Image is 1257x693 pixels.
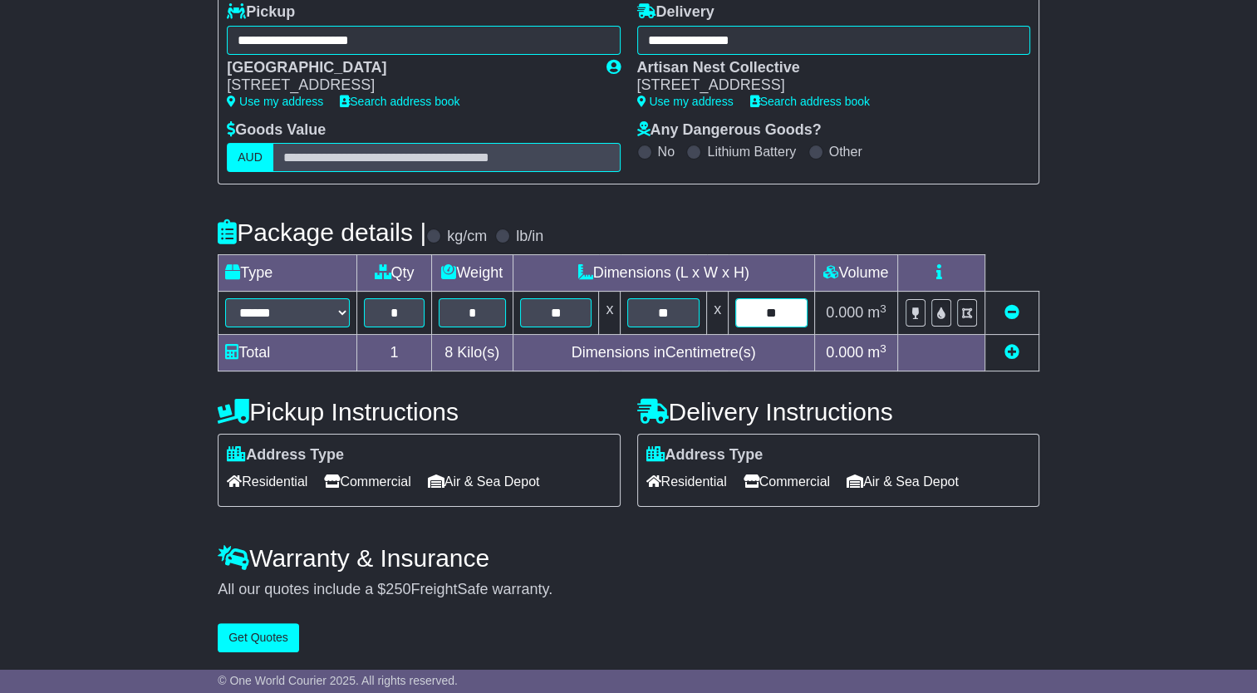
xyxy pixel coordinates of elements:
a: Use my address [637,95,734,108]
a: Remove this item [1004,304,1019,321]
sup: 3 [880,342,886,355]
span: 0.000 [826,304,863,321]
span: Residential [646,469,727,494]
label: Delivery [637,3,714,22]
h4: Delivery Instructions [637,398,1039,425]
a: Search address book [340,95,459,108]
span: 250 [385,581,410,597]
span: Air & Sea Depot [428,469,540,494]
div: [STREET_ADDRESS] [227,76,589,95]
span: Commercial [744,469,830,494]
label: Any Dangerous Goods? [637,121,822,140]
a: Add new item [1004,344,1019,361]
span: 8 [444,344,453,361]
span: m [867,344,886,361]
div: Artisan Nest Collective [637,59,1014,77]
h4: Warranty & Insurance [218,544,1039,572]
td: Volume [814,255,897,292]
td: Total [219,335,357,371]
label: Address Type [646,446,764,464]
label: No [658,144,675,160]
h4: Package details | [218,219,426,246]
td: Dimensions in Centimetre(s) [513,335,814,371]
a: Search address book [750,95,870,108]
label: Lithium Battery [707,144,796,160]
span: Residential [227,469,307,494]
a: Use my address [227,95,323,108]
div: [GEOGRAPHIC_DATA] [227,59,589,77]
label: Pickup [227,3,295,22]
td: 1 [357,335,432,371]
button: Get Quotes [218,623,299,652]
td: Kilo(s) [431,335,513,371]
label: Goods Value [227,121,326,140]
span: m [867,304,886,321]
td: Weight [431,255,513,292]
div: All our quotes include a $ FreightSafe warranty. [218,581,1039,599]
sup: 3 [880,302,886,315]
div: [STREET_ADDRESS] [637,76,1014,95]
label: Address Type [227,446,344,464]
td: x [707,292,729,335]
label: lb/in [516,228,543,246]
td: Qty [357,255,432,292]
span: Air & Sea Depot [847,469,959,494]
h4: Pickup Instructions [218,398,620,425]
label: kg/cm [447,228,487,246]
span: 0.000 [826,344,863,361]
label: Other [829,144,862,160]
span: Commercial [324,469,410,494]
label: AUD [227,143,273,172]
td: Type [219,255,357,292]
td: Dimensions (L x W x H) [513,255,814,292]
span: © One World Courier 2025. All rights reserved. [218,674,458,687]
td: x [599,292,621,335]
